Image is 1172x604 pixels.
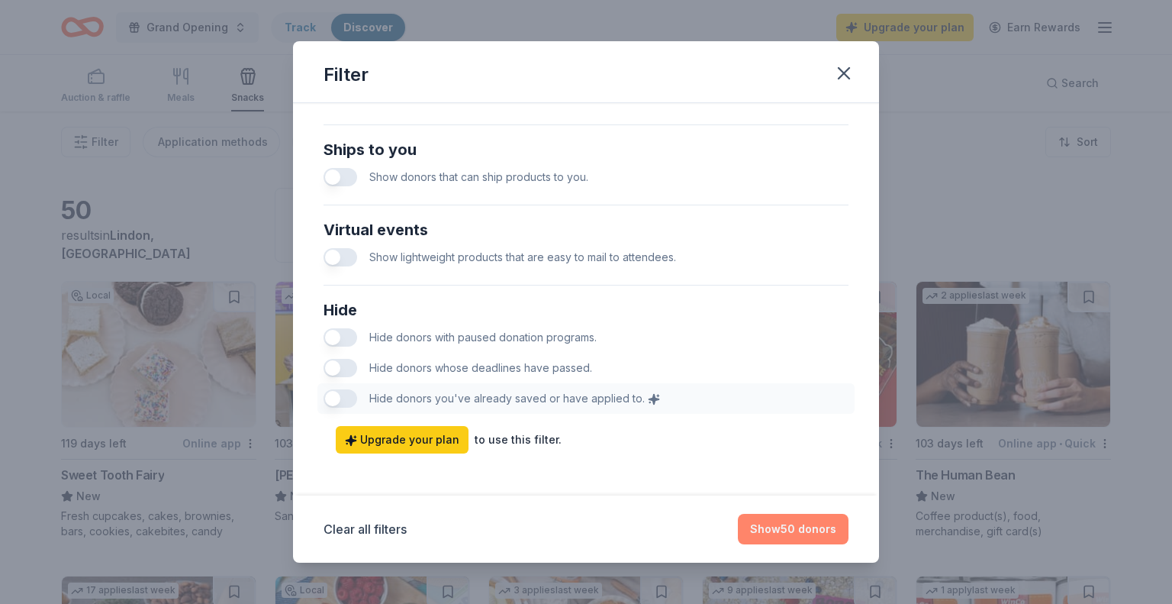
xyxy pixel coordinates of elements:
button: Show50 donors [738,514,848,544]
div: Hide [324,298,848,322]
div: Virtual events [324,218,848,242]
button: Clear all filters [324,520,407,538]
div: to use this filter. [475,431,562,449]
div: Filter [324,63,369,87]
span: Show donors that can ship products to you. [369,170,588,183]
span: Show lightweight products that are easy to mail to attendees. [369,250,676,263]
span: Upgrade your plan [345,431,459,449]
a: Upgrade your plan [336,426,468,454]
span: Hide donors with paused donation programs. [369,331,597,344]
div: Ships to you [324,137,848,162]
span: Hide donors whose deadlines have passed. [369,361,592,374]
